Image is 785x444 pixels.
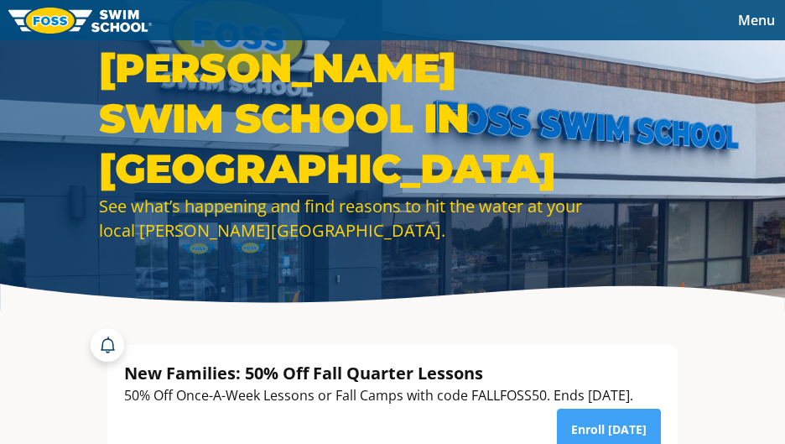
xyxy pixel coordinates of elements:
span: Menu [738,11,775,29]
div: See what’s happening and find reasons to hit the water at your local [PERSON_NAME][GEOGRAPHIC_DATA]. [99,194,585,243]
h1: [PERSON_NAME] Swim School in [GEOGRAPHIC_DATA] [99,43,585,194]
button: Toggle navigation [728,8,785,33]
div: 50% Off Once-A-Week Lessons or Fall Camps with code FALLFOSS50. Ends [DATE]. [124,384,633,407]
img: FOSS Swim School Logo [8,8,152,34]
div: New Families: 50% Off Fall Quarter Lessons [124,362,633,384]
